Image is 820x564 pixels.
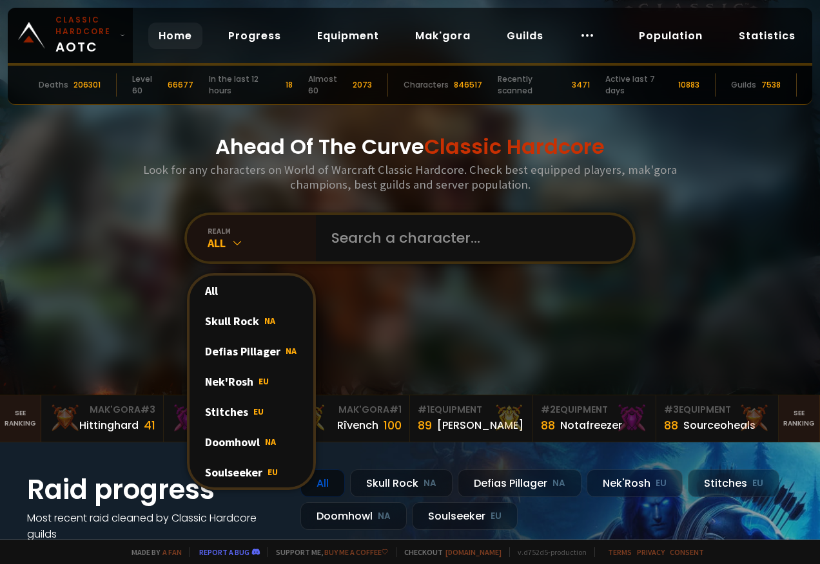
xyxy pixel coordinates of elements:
[55,14,115,57] span: AOTC
[337,417,378,433] div: Rîvench
[664,403,679,416] span: # 3
[209,73,280,97] div: In the last 12 hours
[491,510,502,523] small: EU
[412,502,518,530] div: Soulseeker
[656,477,667,490] small: EU
[73,79,101,91] div: 206301
[168,79,193,91] div: 66677
[678,79,699,91] div: 10883
[190,366,313,397] div: Nek'Rosh
[454,79,482,91] div: 846517
[728,23,806,49] a: Statistics
[265,436,276,447] span: NA
[541,403,556,416] span: # 2
[458,469,581,497] div: Defias Pillager
[683,417,756,433] div: Sourceoheals
[208,236,316,250] div: All
[418,417,432,434] div: 89
[190,336,313,366] div: Defias Pillager
[424,132,605,161] span: Classic Hardcore
[605,73,673,97] div: Active last 7 days
[8,8,133,63] a: Classic HardcoreAOTC
[664,417,678,434] div: 88
[496,23,554,49] a: Guilds
[324,215,618,261] input: Search a character...
[670,547,704,557] a: Consent
[587,469,683,497] div: Nek'Rosh
[144,417,155,434] div: 41
[688,469,779,497] div: Stitches
[509,547,587,557] span: v. d752d5 - production
[424,477,436,490] small: NA
[190,457,313,487] div: Soulseeker
[287,395,410,442] a: Mak'Gora#1Rîvench100
[79,417,139,433] div: Hittinghard
[384,417,402,434] div: 100
[295,403,402,417] div: Mak'Gora
[141,403,155,416] span: # 3
[253,406,264,417] span: EU
[405,23,481,49] a: Mak'gora
[418,403,430,416] span: # 1
[41,395,164,442] a: Mak'Gora#3Hittinghard41
[637,547,665,557] a: Privacy
[27,510,285,542] h4: Most recent raid cleaned by Classic Hardcore guilds
[498,73,567,97] div: Recently scanned
[268,547,388,557] span: Support me,
[27,469,285,510] h1: Raid progress
[541,403,648,417] div: Equipment
[533,395,656,442] a: #2Equipment88Notafreezer
[761,79,781,91] div: 7538
[300,469,345,497] div: All
[259,375,269,387] span: EU
[208,226,316,236] div: realm
[307,23,389,49] a: Equipment
[268,466,278,478] span: EU
[162,547,182,557] a: a fan
[171,403,278,417] div: Mak'Gora
[629,23,713,49] a: Population
[286,79,293,91] div: 18
[731,79,756,91] div: Guilds
[445,547,502,557] a: [DOMAIN_NAME]
[324,547,388,557] a: Buy me a coffee
[378,510,391,523] small: NA
[138,162,682,192] h3: Look for any characters on World of Warcraft Classic Hardcore. Check best equipped players, mak'g...
[608,547,632,557] a: Terms
[572,79,590,91] div: 3471
[404,79,449,91] div: Characters
[410,395,533,442] a: #1Equipment89[PERSON_NAME]
[148,23,202,49] a: Home
[132,73,162,97] div: Level 60
[264,315,275,326] span: NA
[779,395,820,442] a: Seeranking
[190,306,313,336] div: Skull Rock
[353,79,372,91] div: 2073
[418,403,525,417] div: Equipment
[199,547,249,557] a: Report a bug
[218,23,291,49] a: Progress
[389,403,402,416] span: # 1
[164,395,287,442] a: Mak'Gora#2Rivench100
[39,79,68,91] div: Deaths
[49,403,156,417] div: Mak'Gora
[437,417,523,433] div: [PERSON_NAME]
[286,345,297,357] span: NA
[656,395,779,442] a: #3Equipment88Sourceoheals
[300,502,407,530] div: Doomhowl
[552,477,565,490] small: NA
[664,403,771,417] div: Equipment
[308,73,347,97] div: Almost 60
[752,477,763,490] small: EU
[350,469,453,497] div: Skull Rock
[396,547,502,557] span: Checkout
[190,397,313,427] div: Stitches
[55,14,115,37] small: Classic Hardcore
[560,417,622,433] div: Notafreezer
[124,547,182,557] span: Made by
[215,131,605,162] h1: Ahead Of The Curve
[190,427,313,457] div: Doomhowl
[541,417,555,434] div: 88
[190,276,313,306] div: All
